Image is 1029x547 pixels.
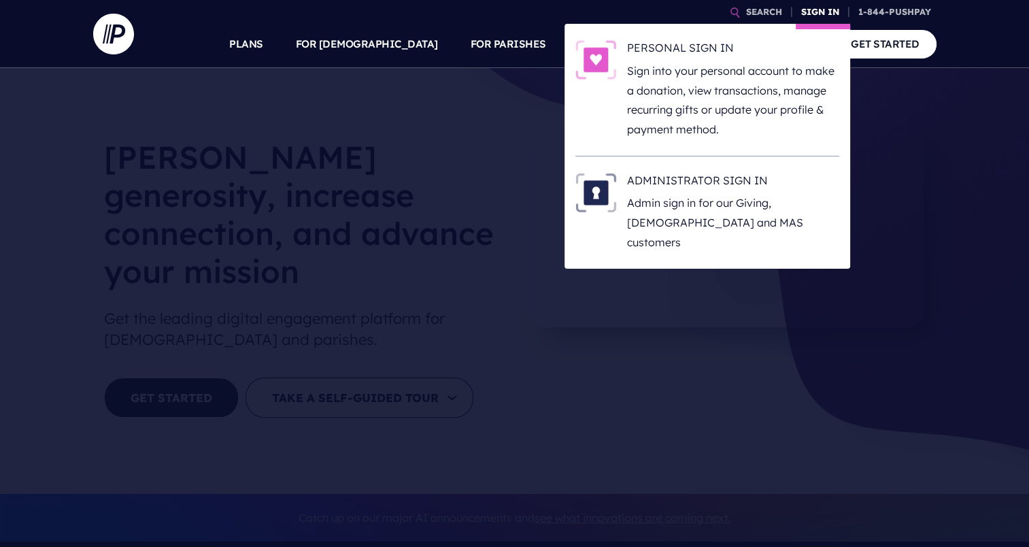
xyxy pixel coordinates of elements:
[296,20,438,68] a: FOR [DEMOGRAPHIC_DATA]
[471,20,546,68] a: FOR PARISHES
[627,40,839,61] h6: PERSONAL SIGN IN
[575,40,839,139] a: PERSONAL SIGN IN - Illustration PERSONAL SIGN IN Sign into your personal account to make a donati...
[575,173,839,252] a: ADMINISTRATOR SIGN IN - Illustration ADMINISTRATOR SIGN IN Admin sign in for our Giving, [DEMOGRA...
[752,20,802,68] a: COMPANY
[671,20,719,68] a: EXPLORE
[579,20,639,68] a: SOLUTIONS
[575,173,616,212] img: ADMINISTRATOR SIGN IN - Illustration
[834,30,937,58] a: GET STARTED
[575,40,616,80] img: PERSONAL SIGN IN - Illustration
[627,173,839,193] h6: ADMINISTRATOR SIGN IN
[229,20,263,68] a: PLANS
[627,61,839,139] p: Sign into your personal account to make a donation, view transactions, manage recurring gifts or ...
[627,193,839,252] p: Admin sign in for our Giving, [DEMOGRAPHIC_DATA] and MAS customers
